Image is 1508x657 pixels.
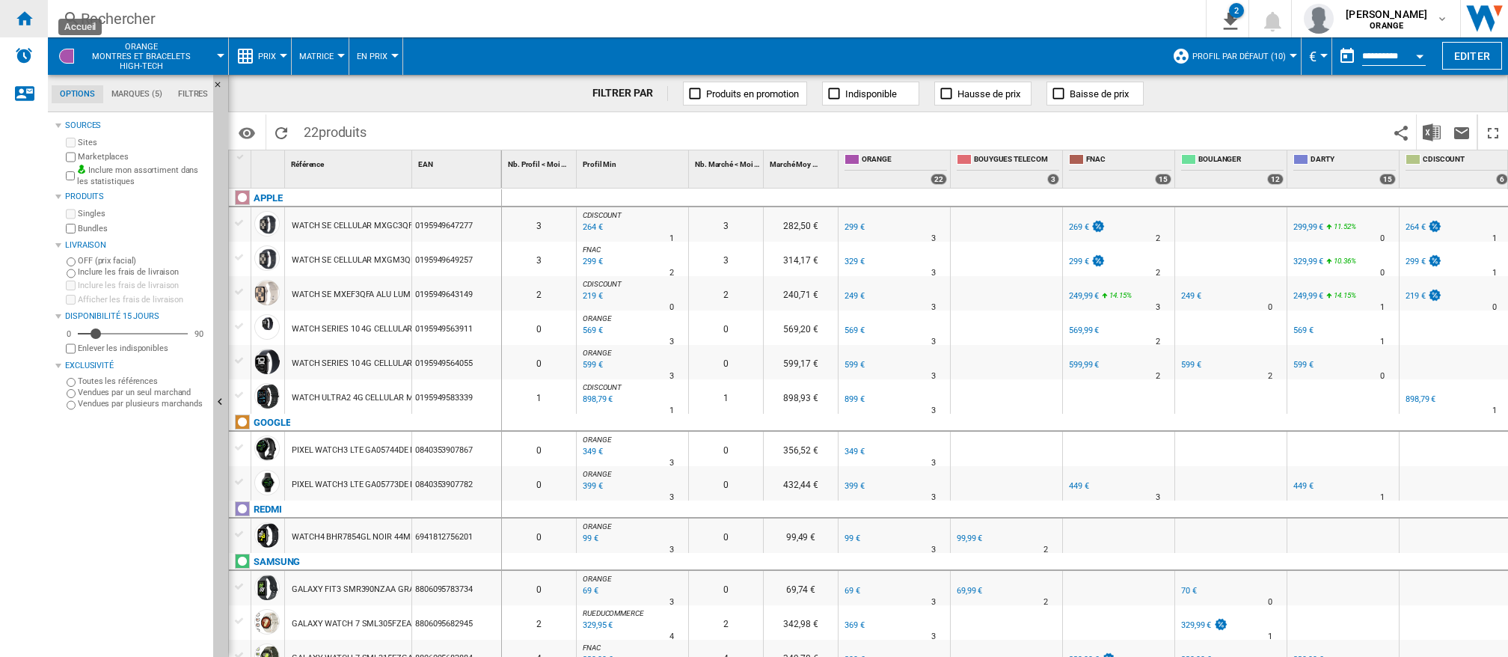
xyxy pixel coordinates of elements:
[1067,254,1106,269] div: 299 €
[1442,42,1502,70] button: Editer
[1302,37,1332,75] md-menu: Currency
[1091,220,1106,233] img: promotionV3.png
[412,207,501,242] div: 0195949647277
[52,85,103,103] md-tab-item: Options
[1423,123,1441,141] img: excel-24x24.png
[292,278,495,312] div: WATCH SE MXEF3QFA ALU LUMIERE STELLAIRE 40MM
[583,211,622,219] span: CDISCOUNT
[931,369,936,384] div: Délai de livraison : 3 jours
[78,137,207,148] label: Sites
[357,37,395,75] button: En Prix
[67,378,76,387] input: Toutes les références
[583,280,622,288] span: CDISCOUNT
[67,389,76,398] input: Vendues par un seul marchand
[583,470,611,478] span: ORANGE
[1417,114,1447,150] button: Télécharger au format Excel
[1406,291,1426,301] div: 219 €
[764,379,838,414] div: 898,93 €
[1181,620,1211,630] div: 329,99 €
[78,280,207,291] label: Inclure les frais de livraison
[1178,150,1287,188] div: BOULANGER 12 offers sold by BOULANGER
[954,150,1062,188] div: BOUYGUES TELECOM 3 offers sold by BOUYGUES TELECOM
[580,150,688,174] div: Sort None
[669,490,674,505] div: Délai de livraison : 3 jours
[583,436,611,444] span: ORANGE
[842,444,865,459] div: 349 €
[1309,37,1324,75] button: €
[81,8,1167,29] div: Rechercher
[82,42,200,71] span: ORANGE:Montres et bracelets high-tech
[291,160,324,168] span: Référence
[292,433,503,468] div: PIXEL WATCH3 LTE GA05744DE NOIR OBSIDIENNE 41MM
[842,220,865,235] div: 299 €
[292,243,492,278] div: WATCH SE CELLULAR MXGM3QFA ALU MINUIT 44MM
[1156,490,1160,505] div: Délai de livraison : 3 jours
[292,381,494,415] div: WATCH ULTRA2 4G CELLULAR MX4P3NFA NOIR 49MM
[580,358,603,373] div: Mise à jour : lundi 8 septembre 2025 10:03
[1478,114,1508,150] button: Plein écran
[1192,52,1286,61] span: Profil par défaut (10)
[767,150,838,174] div: Sort None
[583,383,622,391] span: CDISCOUNT
[706,88,799,100] span: Produits en promotion
[1492,231,1497,246] div: Délai de livraison : 1 jour
[583,245,601,254] span: FNAC
[974,154,1059,167] span: BOUYGUES TELECOM
[669,266,674,281] div: Délai de livraison : 2 jours
[845,291,865,301] div: 249 €
[1293,257,1323,266] div: 329,99 €
[1332,41,1362,71] button: md-calendar
[1268,300,1272,315] div: Délai de livraison : 0 jour
[502,432,576,466] div: 0
[1492,403,1497,418] div: Délai de livraison : 1 jour
[1334,257,1351,265] span: 10.36
[764,207,838,242] div: 282,50 €
[1108,289,1117,307] i: %
[580,150,688,174] div: Profil Min Sort None
[764,311,838,345] div: 569,20 €
[845,88,897,100] span: Indisponible
[957,534,982,543] div: 99,99 €
[1067,479,1089,494] div: 449 €
[66,209,76,219] input: Singles
[842,584,860,599] div: 69 €
[299,37,341,75] button: Matrice
[65,239,207,251] div: Livraison
[415,150,501,174] div: Sort None
[412,311,501,345] div: 0195949563911
[78,223,207,234] label: Bundles
[65,360,207,372] div: Exclusivité
[689,432,763,466] div: 0
[1069,291,1099,301] div: 249,99 €
[1293,360,1314,370] div: 599 €
[288,150,411,174] div: Référence Sort None
[1380,490,1385,505] div: Délai de livraison : 1 jour
[77,165,207,188] label: Inclure mon assortiment dans les statistiques
[669,334,674,349] div: Délai de livraison : 3 jours
[1427,289,1442,302] img: promotionV3.png
[1179,358,1201,373] div: 599 €
[67,269,76,278] input: Inclure les frais de livraison
[1293,326,1314,335] div: 569 €
[1181,291,1201,301] div: 249 €
[254,414,290,432] div: Cliquez pour filtrer sur cette marque
[1047,174,1059,185] div: 3 offers sold by BOUYGUES TELECOM
[931,174,947,185] div: 22 offers sold by ORANGE
[689,242,763,276] div: 3
[1492,266,1497,281] div: Délai de livraison : 1 jour
[103,85,170,103] md-tab-item: Marques (5)
[1156,231,1160,246] div: Délai de livraison : 2 jours
[845,620,865,630] div: 369 €
[55,37,221,75] div: ORANGEMontres et bracelets high-tech
[954,584,982,599] div: 69,99 €
[1070,88,1129,100] span: Baisse de prix
[580,254,603,269] div: Mise à jour : dimanche 7 septembre 2025 15:25
[66,343,76,353] input: Afficher les frais de livraison
[1179,289,1201,304] div: 249 €
[292,346,505,381] div: WATCH SERIES 10 4G CELLULAR MWY53QFA NOIR 46MM
[957,88,1020,100] span: Hausse de prix
[1380,266,1385,281] div: Délai de livraison : 0 jour
[412,432,501,466] div: 0840353907867
[1334,222,1351,230] span: 11.52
